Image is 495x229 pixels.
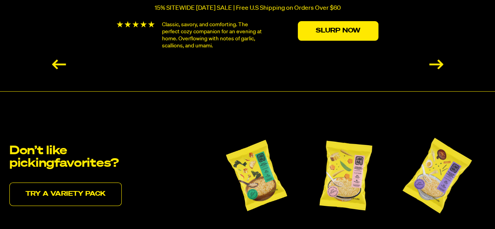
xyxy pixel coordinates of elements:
[162,21,265,49] p: Classic, savory, and comforting. The perfect cozy companion for an evening at home. Overflowing w...
[9,182,122,206] a: Try a variety pack
[9,145,135,170] h2: Don’t like picking favorites?
[298,21,378,41] a: Slurp Now
[155,5,341,12] p: 15% SITEWIDE [DATE] SALE | Free U.S Shipping on Orders Over $60
[429,60,443,69] div: Next slide
[52,60,66,69] div: Previous slide
[315,130,377,216] img: immi Creamy Chicken
[221,130,292,216] img: immi Spicy Red Miso
[400,132,474,218] img: immi Roasted Pork Tonkotsu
